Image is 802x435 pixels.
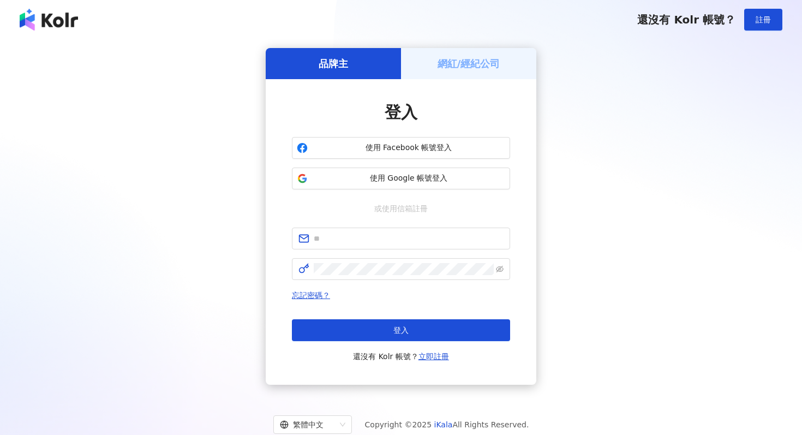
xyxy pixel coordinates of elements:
[434,420,453,429] a: iKala
[418,352,449,361] a: 立即註冊
[312,142,505,153] span: 使用 Facebook 帳號登入
[20,9,78,31] img: logo
[367,202,435,214] span: 或使用信箱註冊
[637,13,735,26] span: 還沒有 Kolr 帳號？
[756,15,771,24] span: 註冊
[393,326,409,335] span: 登入
[385,103,417,122] span: 登入
[744,9,782,31] button: 註冊
[280,416,336,433] div: 繁體中文
[365,418,529,431] span: Copyright © 2025 All Rights Reserved.
[438,57,500,70] h5: 網紅/經紀公司
[312,173,505,184] span: 使用 Google 帳號登入
[292,168,510,189] button: 使用 Google 帳號登入
[292,319,510,341] button: 登入
[319,57,348,70] h5: 品牌主
[353,350,449,363] span: 還沒有 Kolr 帳號？
[292,291,330,300] a: 忘記密碼？
[292,137,510,159] button: 使用 Facebook 帳號登入
[496,265,504,273] span: eye-invisible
